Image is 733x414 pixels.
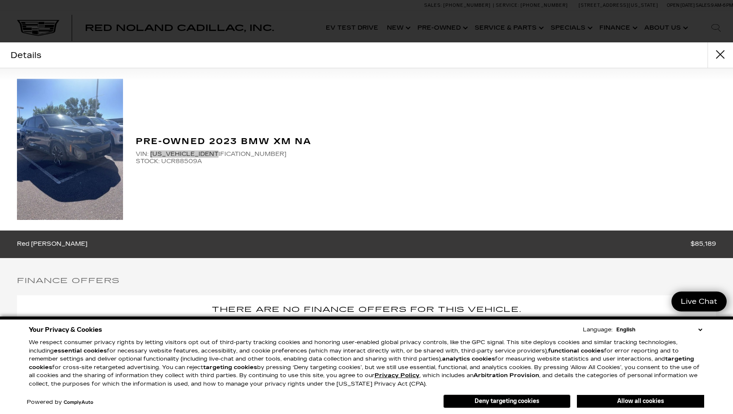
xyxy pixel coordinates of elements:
[64,400,93,405] a: ComplyAuto
[29,339,704,388] p: We respect consumer privacy rights by letting visitors opt out of third-party tracking cookies an...
[29,324,102,336] span: Your Privacy & Cookies
[443,395,571,408] button: Deny targeting cookies
[17,275,716,287] h5: Finance Offers
[17,239,716,250] a: Red [PERSON_NAME] $85,189
[375,372,420,379] u: Privacy Policy
[583,327,613,333] div: Language:
[136,150,716,158] span: VIN: [US_VEHICLE_IDENTIFICATION_NUMBER]
[17,239,92,250] span: Red [PERSON_NAME]
[27,400,93,405] div: Powered by
[671,292,727,311] a: Live Chat
[136,158,716,165] span: STOCK: UCR88509A
[25,304,708,316] h5: There are no finance offers for this vehicle.
[29,356,694,371] strong: targeting cookies
[203,364,257,371] strong: targeting cookies
[17,79,123,220] img: 2023 BMW XM NA
[136,134,716,148] h2: Pre-Owned 2023 BMW XM NA
[691,239,716,250] span: $85,189
[54,347,107,354] strong: essential cookies
[548,347,604,354] strong: functional cookies
[577,395,704,408] button: Allow all cookies
[614,325,704,334] select: Language Select
[442,356,495,362] strong: analytics cookies
[677,297,722,306] span: Live Chat
[473,372,539,379] strong: Arbitration Provision
[708,42,733,68] button: close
